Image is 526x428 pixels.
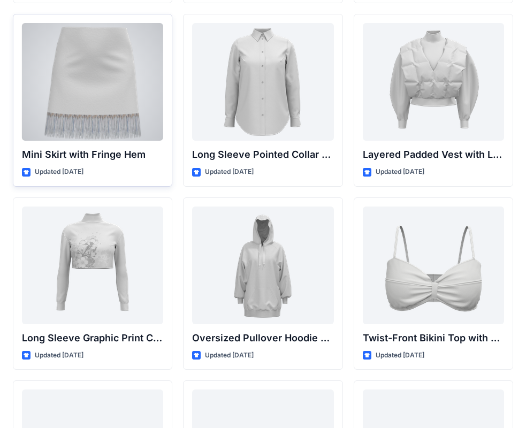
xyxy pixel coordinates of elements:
p: Updated [DATE] [205,166,254,178]
a: Long Sleeve Pointed Collar Button-Up Shirt [192,23,333,141]
a: Twist-Front Bikini Top with Thin Straps [363,207,504,324]
a: Mini Skirt with Fringe Hem [22,23,163,141]
p: Updated [DATE] [376,166,424,178]
p: Twist-Front Bikini Top with Thin Straps [363,331,504,346]
p: Oversized Pullover Hoodie with Front Pocket [192,331,333,346]
p: Long Sleeve Pointed Collar Button-Up Shirt [192,147,333,162]
p: Long Sleeve Graphic Print Cropped Turtleneck [22,331,163,346]
a: Oversized Pullover Hoodie with Front Pocket [192,207,333,324]
p: Updated [DATE] [35,166,83,178]
p: Updated [DATE] [376,350,424,361]
p: Updated [DATE] [35,350,83,361]
a: Long Sleeve Graphic Print Cropped Turtleneck [22,207,163,324]
p: Mini Skirt with Fringe Hem [22,147,163,162]
p: Layered Padded Vest with Long Sleeve Top [363,147,504,162]
a: Layered Padded Vest with Long Sleeve Top [363,23,504,141]
p: Updated [DATE] [205,350,254,361]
